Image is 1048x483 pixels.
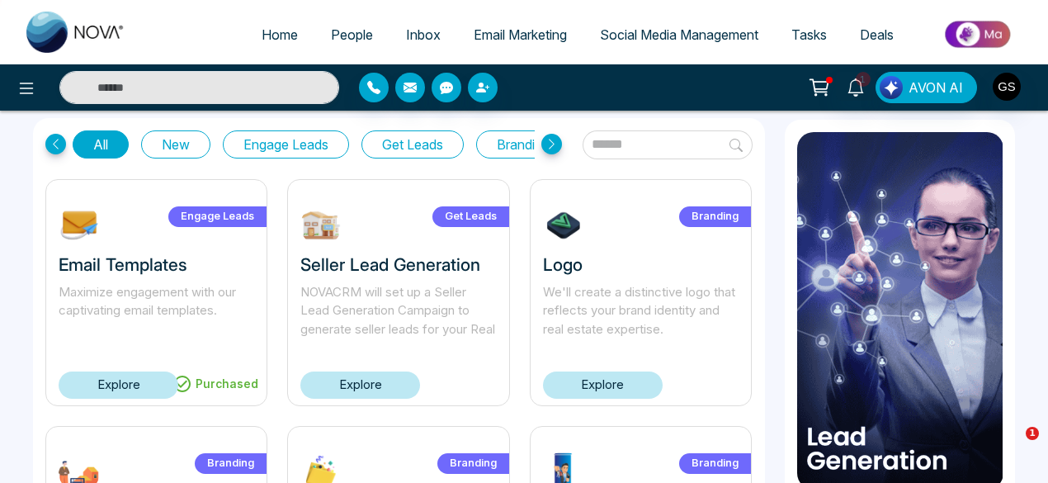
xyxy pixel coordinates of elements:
[909,78,963,97] span: AVON AI
[860,26,894,43] span: Deals
[775,19,843,50] a: Tasks
[300,283,496,339] p: NOVACRM will set up a Seller Lead Generation Campaign to generate seller leads for your Real Estate
[993,73,1021,101] img: User Avatar
[300,372,420,399] a: Explore
[457,19,583,50] a: Email Marketing
[361,130,464,159] button: Get Leads
[59,254,254,275] h3: Email Templates
[543,205,584,246] img: 7tHiu1732304639.jpg
[164,371,267,397] div: Purchased
[195,453,267,474] label: Branding
[543,283,739,339] p: We'll create a distinctive logo that reflects your brand identity and real estate expertise.
[679,453,751,474] label: Branding
[437,453,509,474] label: Branding
[141,130,210,159] button: New
[856,72,871,87] span: 1
[474,26,567,43] span: Email Marketing
[245,19,314,50] a: Home
[73,130,129,159] button: All
[26,12,125,53] img: Nova CRM Logo
[300,205,342,246] img: W9EOY1739212645.jpg
[314,19,389,50] a: People
[59,205,100,246] img: NOmgJ1742393483.jpg
[992,427,1031,466] iframe: Intercom live chat
[791,26,827,43] span: Tasks
[262,26,298,43] span: Home
[543,372,663,399] a: Explore
[543,254,739,275] h3: Logo
[331,26,373,43] span: People
[880,76,903,99] img: Lead Flow
[476,130,570,159] button: Branding
[583,19,775,50] a: Social Media Management
[389,19,457,50] a: Inbox
[168,206,267,227] label: Engage Leads
[223,130,349,159] button: Engage Leads
[59,372,178,399] a: Explore
[918,16,1038,53] img: Market-place.gif
[59,283,254,339] p: Maximize engagement with our captivating email templates.
[406,26,441,43] span: Inbox
[679,206,751,227] label: Branding
[1026,427,1039,440] span: 1
[876,72,977,103] button: AVON AI
[836,72,876,101] a: 1
[843,19,910,50] a: Deals
[600,26,758,43] span: Social Media Management
[300,254,496,275] h3: Seller Lead Generation
[432,206,509,227] label: Get Leads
